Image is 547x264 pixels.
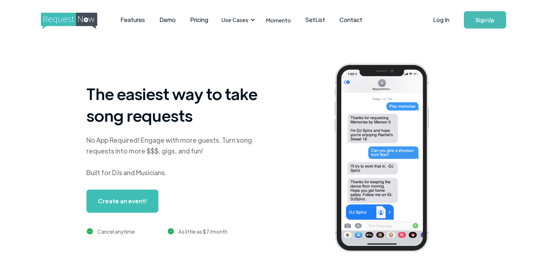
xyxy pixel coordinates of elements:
img: green checkmark [87,228,93,234]
a: Create an event! [86,190,158,213]
a: Sign Up [464,11,506,29]
img: iphone screenshot [326,59,448,260]
a: Features [113,9,152,31]
a: Contact [332,9,369,31]
div: Use Cases [217,9,257,31]
div: As little as $7/month [178,227,227,236]
a: SetList [298,9,332,31]
img: green checkmark [168,228,174,234]
a: Demo [152,9,183,31]
div: Use Cases [222,16,248,24]
a: home [41,13,95,27]
a: Pricing [183,9,215,31]
h1: The easiest way to take song requests [86,83,267,126]
img: requestnow logo [41,13,111,29]
div: Cancel anytime [97,227,135,236]
a: Log In [426,7,457,33]
a: Momento [259,9,298,31]
div: No App Required! Engage with more guests. Turn song requests into more $$$, gigs, and fun! Built ... [86,135,267,178]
